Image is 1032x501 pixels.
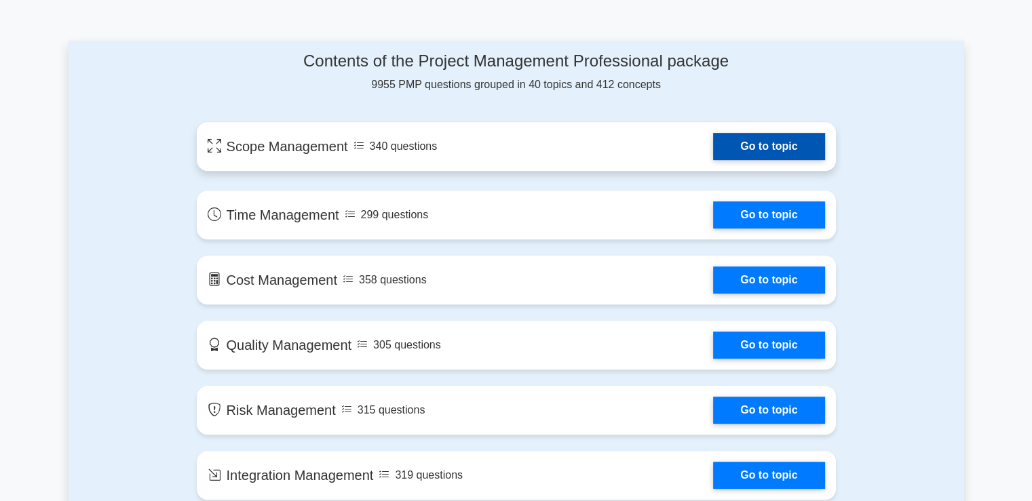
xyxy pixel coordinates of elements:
a: Go to topic [713,397,824,424]
a: Go to topic [713,332,824,359]
a: Go to topic [713,133,824,160]
a: Go to topic [713,201,824,228]
a: Go to topic [713,462,824,489]
h4: Contents of the Project Management Professional package [197,52,836,71]
div: 9955 PMP questions grouped in 40 topics and 412 concepts [197,52,836,93]
a: Go to topic [713,266,824,294]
